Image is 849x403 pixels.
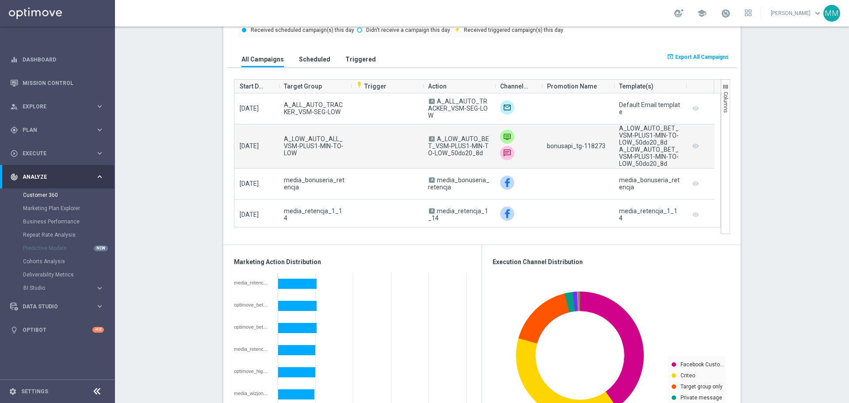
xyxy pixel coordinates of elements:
h3: All Campaigns [241,55,284,63]
div: media_wizjoner_retencja [234,391,272,396]
text: Didn't receive a campaign this day [366,27,450,33]
div: NEW [94,246,108,251]
span: [DATE] [240,142,259,150]
img: Target group only [500,100,514,115]
a: Settings [21,389,48,394]
button: gps_fixed Plan keyboard_arrow_right [10,127,104,134]
div: Default Email template [619,101,681,115]
i: flash_on [356,81,363,88]
h3: Execution Channel Distribution [493,258,730,266]
div: A_LOW_AUTO_BET_VSM-PLUS1-MIN-TO-LOW_50do20_8d [619,125,681,146]
span: Columns [723,92,729,113]
text: Criteo [681,372,695,379]
span: A [429,177,435,183]
button: equalizer Dashboard [10,56,104,63]
a: Cohorts Analysis [23,258,92,265]
text: Received scheduled campaign(s) this day [251,27,354,33]
span: BI Studio [23,285,87,291]
div: optimove_high_value [234,368,272,374]
div: optimove_bet_14D_and_reg_30D [234,302,272,307]
button: track_changes Analyze keyboard_arrow_right [10,173,104,180]
div: Execute [10,150,96,157]
span: [DATE] [240,211,259,218]
text: Received triggered campaign(s) this day [464,27,563,33]
a: Optibot [23,318,92,342]
div: Business Performance [23,215,114,228]
div: media_retencja_1_14 [234,280,272,285]
div: Customer 360 [23,188,114,202]
button: Scheduled [297,51,333,67]
div: Repeat Rate Analysis [23,228,114,242]
span: Template(s) [619,77,654,95]
button: All Campaigns [239,51,286,67]
i: keyboard_arrow_right [96,173,104,181]
button: open_in_browser Export All Campaigns [665,51,730,63]
text: Facebook Custo… [681,361,724,368]
div: Mission Control [10,71,104,95]
i: play_circle_outline [10,150,18,157]
span: A_LOW_AUTO_BET_VSM-PLUS1-MIN-TO-LOW_50do20_8d [428,135,489,157]
button: Mission Control [10,80,104,87]
span: [DATE] [240,180,259,187]
span: A_ALL_AUTO_TRACKER_VSM-SEG-LOW [428,98,488,119]
i: keyboard_arrow_right [96,126,104,134]
img: SMS [500,146,514,160]
span: Export All Campaigns [675,54,729,60]
div: Predictive Models [23,242,114,255]
a: Repeat Rate Analysis [23,231,92,238]
span: school [697,8,707,18]
span: A_LOW_AUTO_ALL_VSM-PLUS1-MIN-TO-LOW [284,135,345,157]
i: keyboard_arrow_right [96,284,104,292]
div: A_LOW_AUTO_BET_VSM-PLUS1-MIN-TO-LOW_50do20_8d [619,146,681,167]
div: media_bonuseria_retencja [619,177,681,191]
div: Facebook Custom Audience [500,176,514,190]
div: Explore [10,103,96,111]
text: Target group only [681,384,723,390]
span: A [429,99,435,104]
i: open_in_browser [667,53,674,60]
span: A [429,136,435,142]
span: keyboard_arrow_down [813,8,822,18]
span: media_bonuseria_retencja [284,177,345,191]
i: settings [9,388,17,395]
span: media_retencja_1_14 [284,207,345,222]
span: Trigger [356,83,386,90]
a: Business Performance [23,218,92,225]
button: lightbulb Optibot +10 [10,326,104,334]
i: keyboard_arrow_right [96,302,104,311]
div: Dashboard [10,48,104,71]
span: [DATE] [240,105,259,112]
button: play_circle_outline Execute keyboard_arrow_right [10,150,104,157]
span: bonusapi_tg-118273 [547,142,605,150]
i: keyboard_arrow_right [96,102,104,111]
img: Private message [500,130,514,144]
button: person_search Explore keyboard_arrow_right [10,103,104,110]
span: Plan [23,127,96,133]
a: Dashboard [23,48,104,71]
div: BI Studio [23,285,96,291]
div: optimove_bet_1D_plus [234,324,272,330]
button: BI Studio keyboard_arrow_right [23,284,104,292]
a: Deliverability Metrics [23,271,92,278]
div: Optibot [10,318,104,342]
i: gps_fixed [10,126,18,134]
img: Facebook Custom Audience [500,207,514,221]
div: Data Studio keyboard_arrow_right [10,303,104,310]
span: Start Date [240,77,266,95]
i: equalizer [10,56,18,64]
span: Promotion Name [547,77,597,95]
i: keyboard_arrow_right [96,149,104,157]
div: Deliverability Metrics [23,268,114,281]
h3: Triggered [345,55,376,63]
